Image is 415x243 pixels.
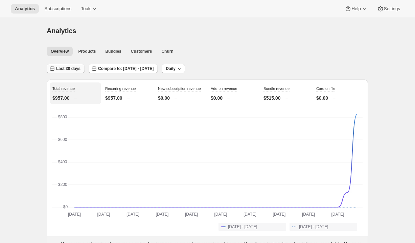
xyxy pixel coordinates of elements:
[302,212,315,217] text: [DATE]
[98,66,154,71] span: Compare to: [DATE] - [DATE]
[131,49,152,54] span: Customers
[11,4,39,14] button: Analytics
[158,95,170,101] p: $0.00
[51,49,69,54] span: Overview
[44,6,71,11] span: Subscriptions
[47,64,85,73] button: Last 30 days
[52,87,75,91] span: Total revenue
[211,95,223,101] p: $0.00
[218,223,286,231] button: [DATE] - [DATE]
[228,224,257,229] span: [DATE] - [DATE]
[244,212,256,217] text: [DATE]
[56,66,80,71] span: Last 30 days
[52,95,70,101] p: $957.00
[331,212,344,217] text: [DATE]
[214,212,227,217] text: [DATE]
[15,6,35,11] span: Analytics
[63,204,68,209] text: $0
[105,87,136,91] span: Recurring revenue
[97,212,110,217] text: [DATE]
[166,66,176,71] span: Daily
[126,212,139,217] text: [DATE]
[373,4,404,14] button: Settings
[105,49,121,54] span: Bundles
[161,49,173,54] span: Churn
[299,224,328,229] span: [DATE] - [DATE]
[78,49,96,54] span: Products
[316,87,335,91] span: Card on file
[290,223,357,231] button: [DATE] - [DATE]
[58,137,67,142] text: $600
[273,212,285,217] text: [DATE]
[162,64,185,73] button: Daily
[58,115,67,119] text: $800
[158,87,201,91] span: New subscription revenue
[81,6,91,11] span: Tools
[384,6,400,11] span: Settings
[185,212,198,217] text: [DATE]
[47,27,76,34] span: Analytics
[351,6,361,11] span: Help
[40,4,75,14] button: Subscriptions
[58,160,67,164] text: $400
[89,64,158,73] button: Compare to: [DATE] - [DATE]
[341,4,371,14] button: Help
[68,212,81,217] text: [DATE]
[156,212,169,217] text: [DATE]
[263,95,281,101] p: $515.00
[105,95,122,101] p: $957.00
[77,4,102,14] button: Tools
[211,87,237,91] span: Add-on revenue
[263,87,290,91] span: Bundle revenue
[316,95,328,101] p: $0.00
[58,182,67,187] text: $200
